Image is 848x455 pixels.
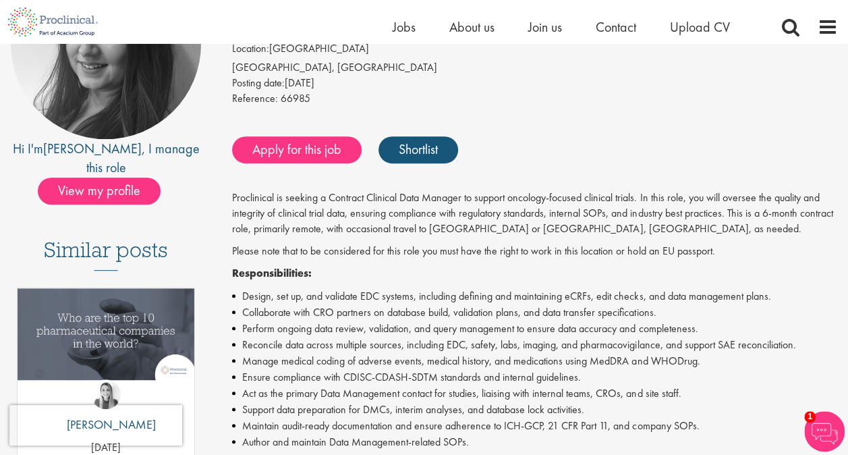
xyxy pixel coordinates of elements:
[449,18,494,36] a: About us
[232,321,838,337] li: Perform ongoing data review, validation, and query management to ensure data accuracy and complet...
[232,266,312,280] strong: Responsibilities:
[232,76,285,90] span: Posting date:
[232,60,838,76] div: [GEOGRAPHIC_DATA], [GEOGRAPHIC_DATA]
[91,379,121,409] img: Hannah Burke
[38,180,174,198] a: View my profile
[232,41,838,60] li: [GEOGRAPHIC_DATA]
[10,139,202,178] div: Hi I'm , I manage this role
[232,353,838,369] li: Manage medical coding of adverse events, medical history, and medications using MedDRA and WHODrug.
[18,288,194,380] img: Top 10 pharmaceutical companies in the world 2025
[281,91,310,105] span: 66985
[232,304,838,321] li: Collaborate with CRO partners on database build, validation plans, and data transfer specifications.
[804,411,845,452] img: Chatbot
[232,434,838,450] li: Author and maintain Data Management-related SOPs.
[232,288,838,304] li: Design, set up, and validate EDC systems, including defining and maintaining eCRFs, edit checks, ...
[596,18,636,36] a: Contact
[18,288,194,408] a: Link to a post
[232,91,278,107] label: Reference:
[232,402,838,418] li: Support data preparation for DMCs, interim analyses, and database lock activities.
[378,136,458,163] a: Shortlist
[232,190,838,237] p: Proclinical is seeking a Contract Clinical Data Manager to support oncology-focused clinical tria...
[232,41,269,57] label: Location:
[232,136,362,163] a: Apply for this job
[44,238,168,271] h3: Similar posts
[9,405,182,446] iframe: reCAPTCHA
[38,178,161,205] span: View my profile
[232,385,838,402] li: Act as the primary Data Management contact for studies, liaising with internal teams, CROs, and s...
[232,244,838,259] p: Please note that to be considered for this role you must have the right to work in this location ...
[43,140,142,157] a: [PERSON_NAME]
[57,379,156,440] a: Hannah Burke [PERSON_NAME]
[393,18,416,36] a: Jobs
[232,369,838,385] li: Ensure compliance with CDISC-CDASH-SDTM standards and internal guidelines.
[232,418,838,434] li: Maintain audit-ready documentation and ensure adherence to ICH-GCP, 21 CFR Part 11, and company S...
[670,18,730,36] a: Upload CV
[232,76,838,91] div: [DATE]
[528,18,562,36] a: Join us
[804,411,816,423] span: 1
[232,337,838,353] li: Reconcile data across multiple sources, including EDC, safety, labs, imaging, and pharmacovigilan...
